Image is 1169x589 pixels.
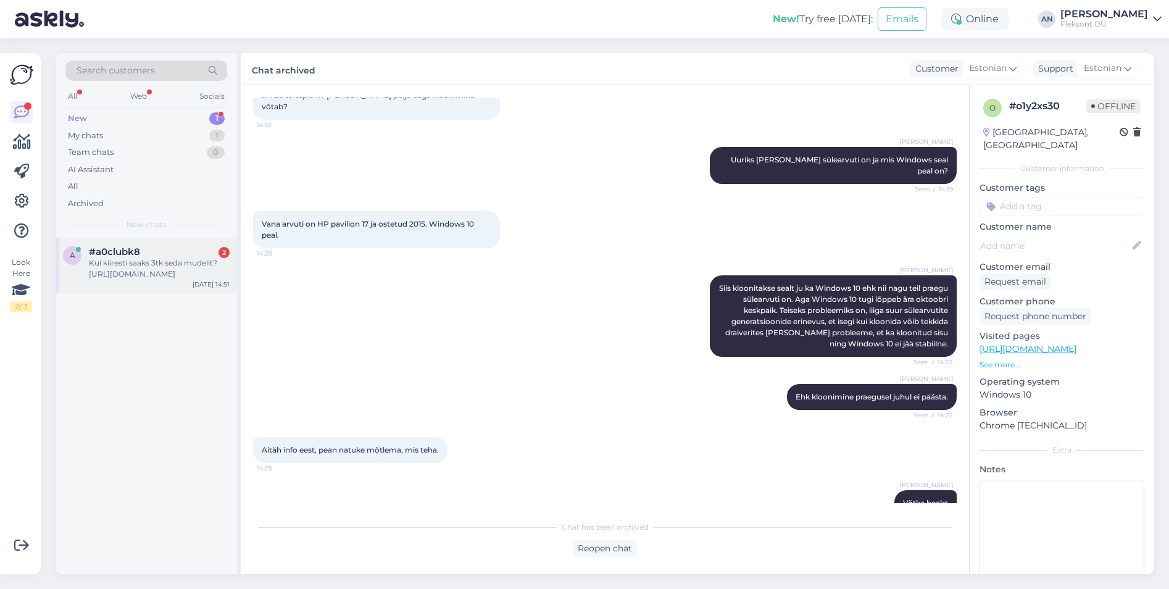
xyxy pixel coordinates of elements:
div: AN [1038,10,1055,28]
div: All [68,180,78,193]
b: New! [773,13,799,25]
span: Seen ✓ 14:22 [907,411,953,420]
p: Browser [980,406,1144,419]
span: Estonian [1084,62,1121,75]
input: Add name [980,239,1130,253]
span: New chats [127,219,166,230]
span: Seen ✓ 14:19 [907,185,953,194]
div: Archived [68,198,104,210]
span: Uuriks [PERSON_NAME] sülearvuti on ja mis Windows seal peal on? [731,155,950,175]
div: My chats [68,130,103,142]
span: Siis kloonitakse sealt ju ka Windows 10 ehk nii nagu teil praegu sülearvuti on. Aga Windows 10 tu... [719,283,950,348]
div: Team chats [68,146,114,159]
span: [PERSON_NAME] [900,374,953,383]
div: # o1y2xs30 [1009,99,1086,114]
label: Chat archived [252,61,315,77]
div: Extra [980,445,1144,456]
div: 1 [209,112,225,125]
div: Fleksont OÜ [1060,19,1148,29]
div: [PERSON_NAME] [1060,9,1148,19]
input: Add a tag [980,197,1144,215]
p: Customer name [980,220,1144,233]
p: Customer phone [980,295,1144,308]
span: a [70,251,75,260]
div: Kui kiiresti saaks 3tk seda mudelit? [URL][DOMAIN_NAME] [89,257,230,280]
p: Chrome [TECHNICAL_ID] [980,419,1144,432]
div: Try free [DATE]: [773,12,873,27]
button: Emails [878,7,926,31]
span: Estonian [969,62,1007,75]
div: 0 [207,146,225,159]
span: Aitäh info eest, pean natuke mõtlema, mis teha. [262,445,439,454]
span: o [989,103,996,112]
div: 1 [209,130,225,142]
span: 14:25 [257,464,303,473]
span: Seen ✓ 14:22 [907,357,953,367]
div: 2 [218,247,230,258]
span: Offline [1086,99,1141,113]
div: Online [941,8,1009,30]
img: Askly Logo [10,63,33,86]
p: Customer tags [980,182,1144,194]
div: Look Here [10,257,32,312]
span: 14:20 [257,249,303,258]
p: Operating system [980,375,1144,388]
p: Notes [980,463,1144,476]
p: Visited pages [980,330,1144,343]
span: [PERSON_NAME] [900,265,953,275]
div: New [68,112,87,125]
span: Ehk kloonimine praegusel juhul ei päästa. [796,392,948,401]
div: Request email [980,274,1051,290]
div: 2 / 3 [10,301,32,312]
span: [PERSON_NAME] [900,480,953,490]
div: Web [128,88,149,104]
a: [URL][DOMAIN_NAME] [980,343,1076,354]
div: AI Assistant [68,164,114,176]
p: Customer email [980,261,1144,274]
span: [PERSON_NAME] [900,137,953,146]
div: Request phone number [980,308,1091,325]
div: Reopen chat [573,540,637,557]
span: #a0clubk8 [89,246,140,257]
span: Search customers [77,64,155,77]
div: All [65,88,80,104]
a: [PERSON_NAME]Fleksont OÜ [1060,9,1162,29]
div: [GEOGRAPHIC_DATA], [GEOGRAPHIC_DATA] [983,126,1120,152]
div: Support [1033,62,1073,75]
span: Vana arvuti on HP pavilion 17 ja ostetud 2015. Windows 10 peal. [262,219,476,240]
div: [DATE] 14:51 [193,280,230,289]
p: See more ... [980,359,1144,370]
span: Võtke heaks [903,498,948,508]
div: Customer information [980,163,1144,174]
p: Windows 10 [980,388,1144,401]
div: Socials [197,88,227,104]
span: 14:18 [257,120,303,130]
span: Chat has been archived [562,522,649,533]
div: Customer [910,62,959,75]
